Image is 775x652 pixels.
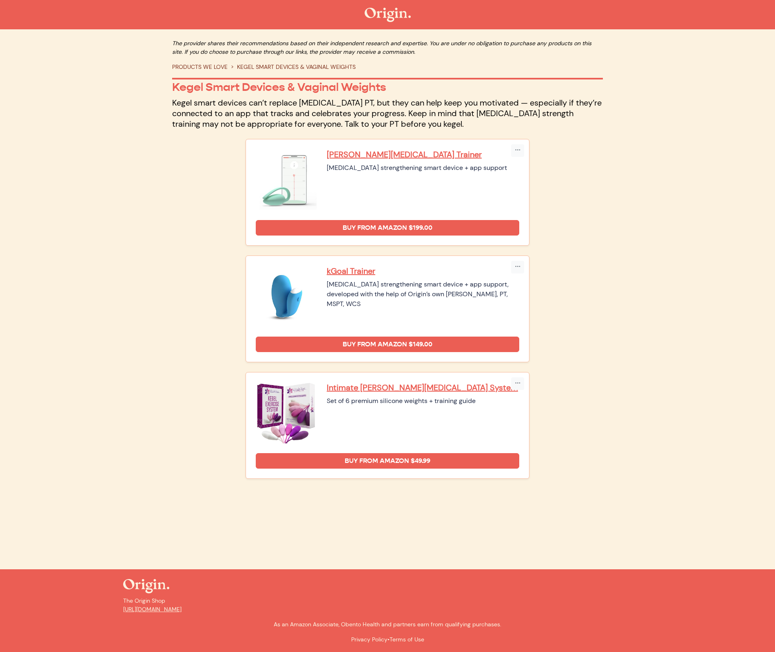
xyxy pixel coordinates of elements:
[327,163,519,173] div: [MEDICAL_DATA] strengthening smart device + app support
[256,337,519,352] a: Buy from Amazon $149.00
[390,636,424,643] a: Terms of Use
[327,396,519,406] div: Set of 6 premium silicone weights + training guide
[123,597,652,614] p: The Origin Shop
[327,382,519,393] a: Intimate [PERSON_NAME][MEDICAL_DATA] System
[351,636,387,643] a: Privacy Policy
[123,579,169,593] img: The Origin Shop
[256,220,519,236] a: Buy from Amazon $199.00
[123,620,652,629] p: As an Amazon Associate, Obento Health and partners earn from qualifying purchases.
[256,149,317,210] img: Elvie Pelvic Floor Trainer
[256,453,519,469] a: Buy from Amazon $49.99
[256,382,317,443] img: Intimate Rose Kegel Exercise System
[172,80,603,94] p: Kegel Smart Devices & Vaginal Weights
[123,635,652,644] p: •
[172,97,603,129] p: Kegel smart devices can’t replace [MEDICAL_DATA] PT, but they can help keep you motivated — espec...
[327,149,519,160] a: [PERSON_NAME][MEDICAL_DATA] Trainer
[172,39,603,56] p: The provider shares their recommendations based on their independent research and expertise. You ...
[256,266,317,327] img: kGoal Trainer
[123,606,182,613] a: [URL][DOMAIN_NAME]
[228,63,356,71] li: KEGEL SMART DEVICES & VAGINAL WEIGHTS
[172,63,228,70] a: PRODUCTS WE LOVE
[365,8,411,22] img: The Origin Shop
[327,266,519,276] a: kGoal Trainer
[327,280,519,309] div: [MEDICAL_DATA] strengthening smart device + app support, developed with the help of Origin’s own ...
